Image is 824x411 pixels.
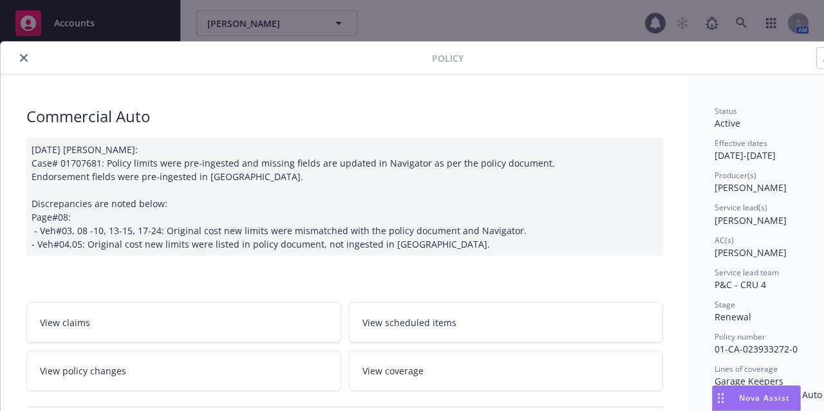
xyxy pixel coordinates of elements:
span: Status [715,105,737,116]
div: Drag to move [713,386,729,410]
span: View claims [40,316,90,329]
span: Policy [432,51,464,65]
span: Stage [715,299,735,310]
button: Nova Assist [712,385,801,411]
span: Garage Keepers Liability [715,375,786,401]
span: [PERSON_NAME] [715,246,787,259]
span: Effective dates [715,138,767,149]
a: View coverage [349,351,664,391]
span: View coverage [362,364,424,378]
span: Renewal [715,311,751,323]
span: Producer(s) [715,170,756,181]
span: View policy changes [40,364,126,378]
span: Service lead team [715,267,779,278]
span: Lines of coverage [715,363,778,374]
span: 01-CA-023933272-0 [715,343,798,355]
span: Nova Assist [739,392,790,403]
span: [PERSON_NAME] [715,214,787,226]
button: close [16,50,32,66]
span: Active [715,117,740,129]
span: Service lead(s) [715,202,767,213]
a: View scheduled items [349,302,664,343]
a: View claims [26,302,341,343]
span: AC(s) [715,235,734,246]
span: View scheduled items [362,316,456,329]
span: Policy number [715,331,765,342]
a: View policy changes [26,351,341,391]
span: P&C - CRU 4 [715,279,766,291]
span: [PERSON_NAME] [715,181,787,194]
div: Commercial Auto [26,105,663,127]
div: [DATE] [PERSON_NAME]: Case# 01707681: Policy limits were pre-ingested and missing fields are upda... [26,138,663,256]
